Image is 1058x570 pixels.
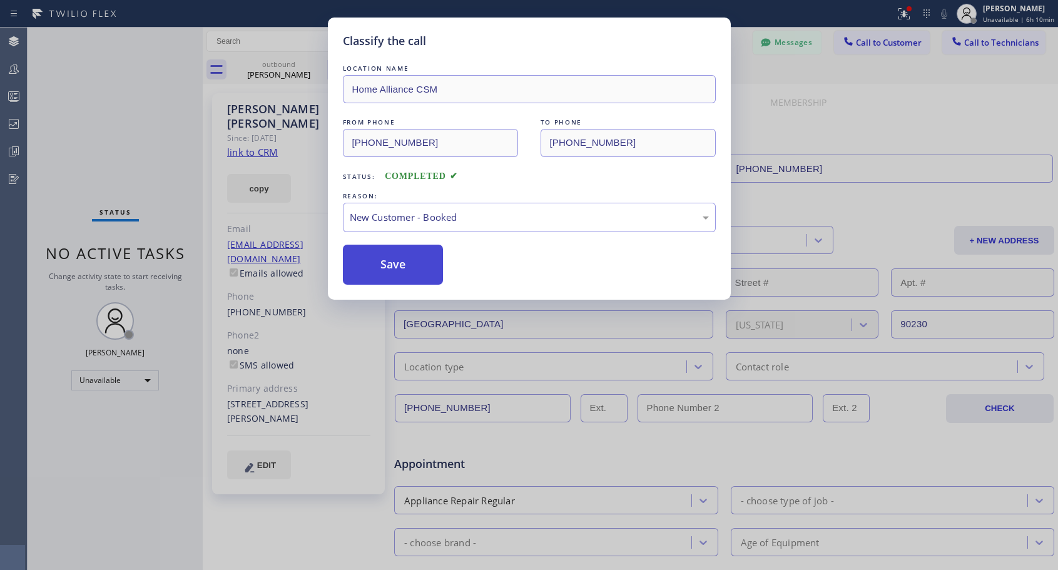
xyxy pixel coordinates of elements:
div: FROM PHONE [343,116,518,129]
span: Status: [343,172,375,181]
div: TO PHONE [541,116,716,129]
div: LOCATION NAME [343,62,716,75]
div: New Customer - Booked [350,210,709,225]
input: To phone [541,129,716,157]
button: Save [343,245,444,285]
div: REASON: [343,190,716,203]
input: From phone [343,129,518,157]
h5: Classify the call [343,33,426,49]
span: COMPLETED [385,171,457,181]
